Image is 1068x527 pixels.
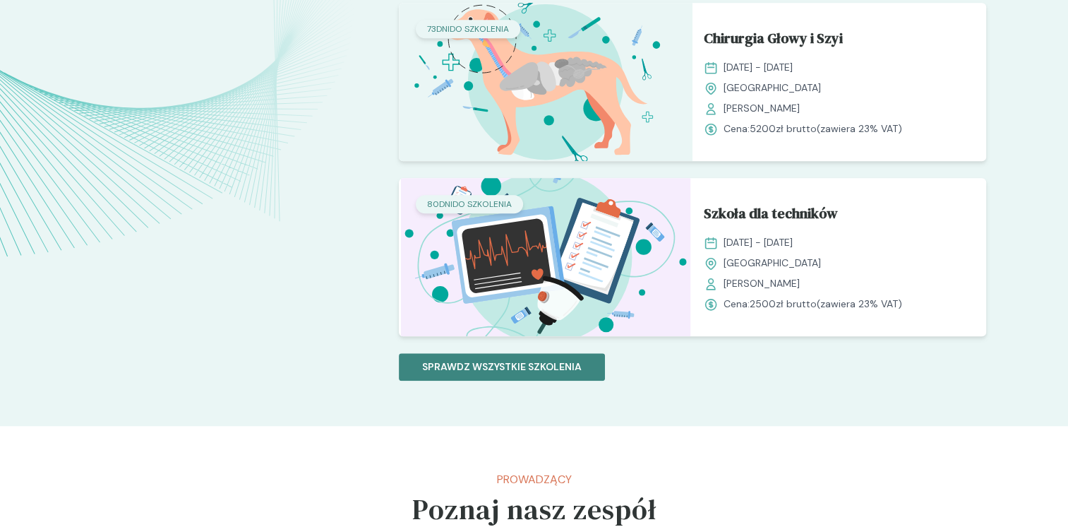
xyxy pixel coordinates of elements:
p: do szkolenia [427,198,512,211]
span: 5200 zł brutto [750,122,817,135]
a: Szkoła dla techników [704,203,975,230]
b: 80 dni [427,199,452,210]
p: do szkolenia [427,23,509,35]
p: Sprawdz wszystkie szkolenia [422,360,582,374]
span: [PERSON_NAME] [724,276,800,291]
b: 73 dni [427,23,450,35]
span: [DATE] - [DATE] [724,235,793,250]
span: Cena: (zawiera 23% VAT) [724,297,902,312]
span: 2500 zł brutto [750,297,817,310]
img: Z2B_FZbqstJ98k08_Technicy_T.svg [399,178,692,336]
img: ZqFXfB5LeNNTxeHy_ChiruGS_T.svg [399,3,692,161]
span: [GEOGRAPHIC_DATA] [724,81,821,95]
p: Prowadzący [412,471,656,488]
span: [DATE] - [DATE] [724,60,793,75]
a: Chirurgia Głowy i Szyi [704,28,975,54]
button: Sprawdz wszystkie szkolenia [399,353,605,381]
span: Szkoła dla techników [704,203,838,230]
span: Cena: (zawiera 23% VAT) [724,122,902,136]
span: [PERSON_NAME] [724,101,800,116]
span: Chirurgia Głowy i Szyi [704,28,843,54]
span: [GEOGRAPHIC_DATA] [724,256,821,271]
a: Sprawdz wszystkie szkolenia [399,359,605,374]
